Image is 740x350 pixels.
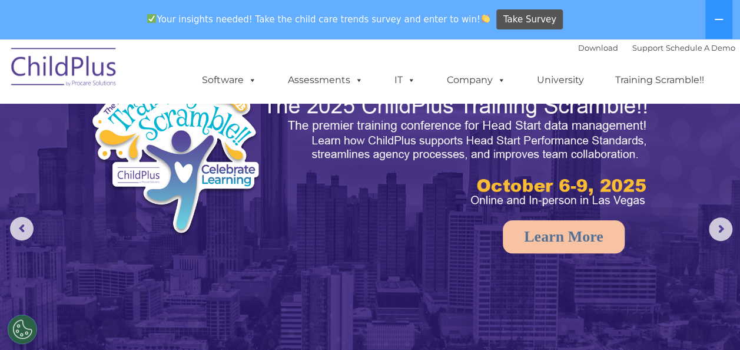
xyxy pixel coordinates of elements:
[481,14,490,23] img: 👏
[578,43,735,52] font: |
[503,9,556,30] span: Take Survey
[503,220,625,253] a: Learn More
[142,8,495,31] span: Your insights needed! Take the child care trends survey and enter to win!
[147,14,156,23] img: ✅
[276,68,375,92] a: Assessments
[190,68,268,92] a: Software
[164,78,200,87] span: Last name
[666,43,735,52] a: Schedule A Demo
[632,43,663,52] a: Support
[578,43,618,52] a: Download
[496,9,563,30] a: Take Survey
[5,39,123,98] img: ChildPlus by Procare Solutions
[383,68,427,92] a: IT
[525,68,596,92] a: University
[603,68,716,92] a: Training Scramble!!
[435,68,517,92] a: Company
[164,126,214,135] span: Phone number
[8,315,37,344] button: Cookies Settings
